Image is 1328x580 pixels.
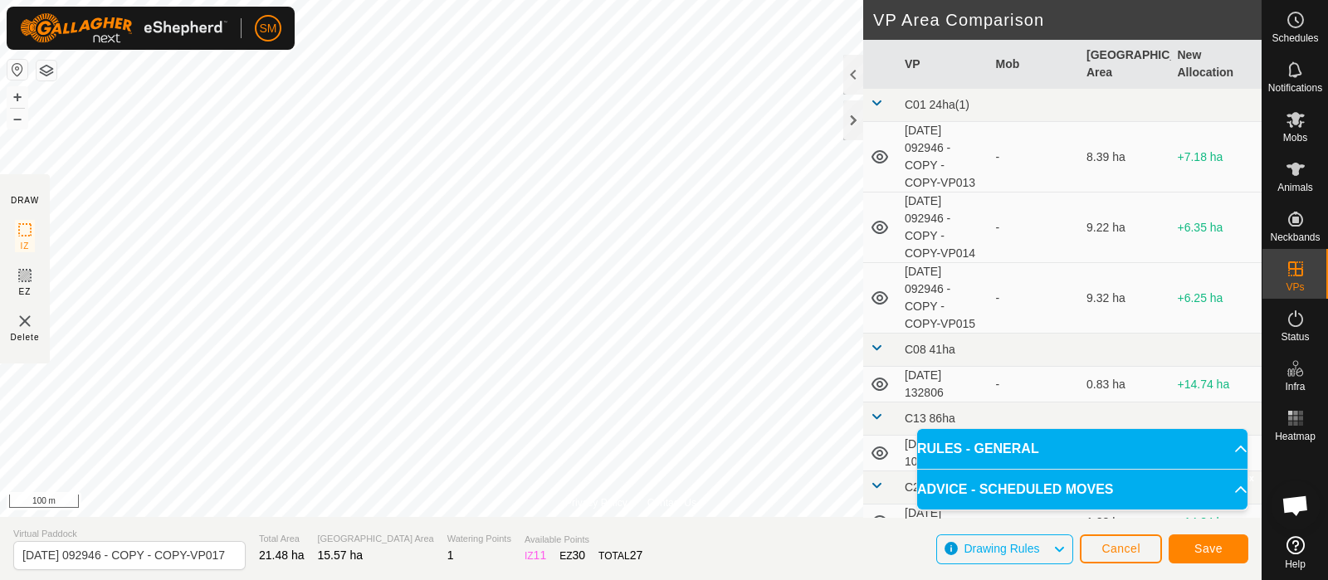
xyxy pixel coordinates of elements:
[20,13,227,43] img: Gallagher Logo
[13,527,246,541] span: Virtual Paddock
[1281,332,1309,342] span: Status
[996,514,1074,531] div: -
[1272,33,1318,43] span: Schedules
[1171,40,1262,89] th: New Allocation
[996,149,1074,166] div: -
[565,495,627,510] a: Privacy Policy
[996,219,1074,236] div: -
[21,240,30,252] span: IZ
[898,436,989,471] td: [DATE] 100839
[259,548,305,562] span: 21.48 ha
[573,548,586,562] span: 30
[898,40,989,89] th: VP
[989,40,1081,89] th: Mob
[7,60,27,80] button: Reset Map
[1171,263,1262,334] td: +6.25 ha
[37,61,56,80] button: Map Layers
[598,547,642,564] div: TOTAL
[1080,40,1171,89] th: [GEOGRAPHIC_DATA] Area
[898,504,989,540] td: [DATE] 121353
[917,470,1247,509] p-accordion-header: ADVICE - SCHEDULED MOVES
[1101,542,1140,555] span: Cancel
[11,331,40,344] span: Delete
[873,10,1262,30] h2: VP Area Comparison
[996,376,1074,393] div: -
[11,194,39,207] div: DRAW
[1285,559,1306,569] span: Help
[898,122,989,193] td: [DATE] 092946 - COPY - COPY-VP013
[447,548,454,562] span: 1
[7,109,27,129] button: –
[917,439,1039,459] span: RULES - GENERAL
[964,542,1039,555] span: Drawing Rules
[905,343,955,356] span: C08 41ha
[318,532,434,546] span: [GEOGRAPHIC_DATA] Area
[1283,133,1307,143] span: Mobs
[905,480,962,494] span: C24 204ha
[1171,193,1262,263] td: +6.35 ha
[1277,183,1313,193] span: Animals
[905,412,955,425] span: C13 86ha
[647,495,696,510] a: Contact Us
[1169,534,1248,563] button: Save
[1194,542,1223,555] span: Save
[1171,367,1262,402] td: +14.74 ha
[1268,83,1322,93] span: Notifications
[898,193,989,263] td: [DATE] 092946 - COPY - COPY-VP014
[525,533,642,547] span: Available Points
[1270,232,1320,242] span: Neckbands
[1080,122,1171,193] td: 8.39 ha
[1080,367,1171,402] td: 0.83 ha
[1262,529,1328,576] a: Help
[15,311,35,331] img: VP
[260,20,277,37] span: SM
[996,290,1074,307] div: -
[1285,382,1305,392] span: Infra
[559,547,585,564] div: EZ
[630,548,643,562] span: 27
[917,429,1247,469] p-accordion-header: RULES - GENERAL
[259,532,305,546] span: Total Area
[1080,263,1171,334] td: 9.32 ha
[1286,282,1304,292] span: VPs
[19,285,32,298] span: EZ
[1080,193,1171,263] td: 9.22 ha
[447,532,511,546] span: Watering Points
[1171,122,1262,193] td: +7.18 ha
[1271,480,1321,530] div: Open chat
[1080,534,1162,563] button: Cancel
[898,263,989,334] td: [DATE] 092946 - COPY - COPY-VP015
[525,547,546,564] div: IZ
[7,87,27,107] button: +
[898,367,989,402] td: [DATE] 132806
[1275,431,1316,441] span: Heatmap
[917,480,1113,500] span: ADVICE - SCHEDULED MOVES
[905,98,969,111] span: C01 24ha(1)
[534,548,547,562] span: 11
[318,548,364,562] span: 15.57 ha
